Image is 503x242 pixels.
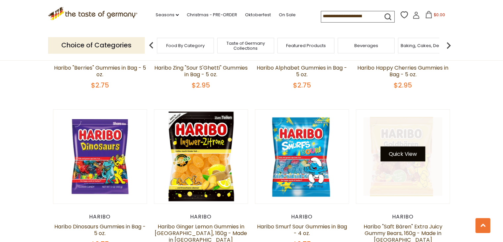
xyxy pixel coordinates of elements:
[421,11,449,21] button: $0.00
[257,223,347,237] a: Haribo Smurf Sour Gummies in Bag - 4 oz.
[356,55,450,61] div: Haribo
[192,81,210,90] span: $2.95
[53,55,147,61] div: Haribo
[154,110,248,204] img: Haribo
[255,55,349,61] div: Haribo
[394,81,412,90] span: $2.95
[54,64,146,78] a: Haribo "Berries" Gummies in Bag - 5 oz.
[356,110,450,204] img: Haribo
[154,64,248,78] a: Haribo Zing "Sour S'Ghetti" Gummies in Bag - 5 oz.
[293,81,311,90] span: $2.75
[257,64,347,78] a: Haribo Alphabet Gummies in Bag - 5 oz.
[54,223,146,237] a: Haribo Dinosaurs Gummies in Bag - 5 oz.
[401,43,452,48] a: Baking, Cakes, Desserts
[219,41,272,51] a: Taste of Germany Collections
[354,43,378,48] a: Beverages
[356,213,450,220] div: Haribo
[154,55,248,61] div: Haribo
[434,12,445,18] span: $0.00
[145,39,158,52] img: previous arrow
[91,81,109,90] span: $2.75
[255,213,349,220] div: Haribo
[154,213,248,220] div: Haribo
[48,37,145,53] p: Choice of Categories
[53,110,147,204] img: Haribo
[53,213,147,220] div: Haribo
[187,11,237,19] a: Christmas - PRE-ORDER
[279,11,296,19] a: On Sale
[286,43,326,48] a: Featured Products
[442,39,455,52] img: next arrow
[358,64,449,78] a: Haribo Happy Cherries Gummies in Bag - 5 oz.
[166,43,205,48] a: Food By Category
[245,11,271,19] a: Oktoberfest
[255,110,349,204] img: Haribo
[381,147,426,161] button: Quick View
[156,11,179,19] a: Seasons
